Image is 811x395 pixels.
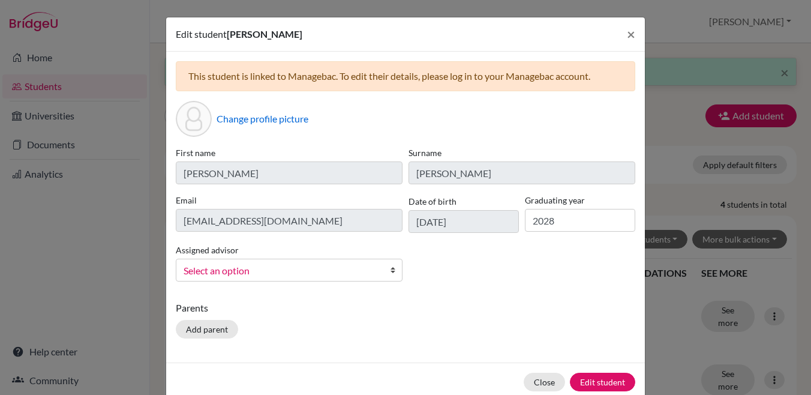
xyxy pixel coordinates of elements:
[176,146,403,159] label: First name
[627,25,635,43] span: ×
[176,320,238,339] button: Add parent
[408,210,519,233] input: dd/mm/yyyy
[176,28,227,40] span: Edit student
[227,28,302,40] span: [PERSON_NAME]
[176,301,635,315] p: Parents
[176,244,239,256] label: Assigned advisor
[617,17,645,51] button: Close
[176,101,212,137] div: Profile picture
[524,373,565,391] button: Close
[408,195,456,208] label: Date of birth
[408,146,635,159] label: Surname
[525,194,635,207] label: Graduating year
[570,373,635,391] button: Edit student
[176,194,403,207] label: Email
[176,61,635,91] div: This student is linked to Managebac. To edit their details, please log in to your Managebac account.
[184,263,379,279] span: Select an option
